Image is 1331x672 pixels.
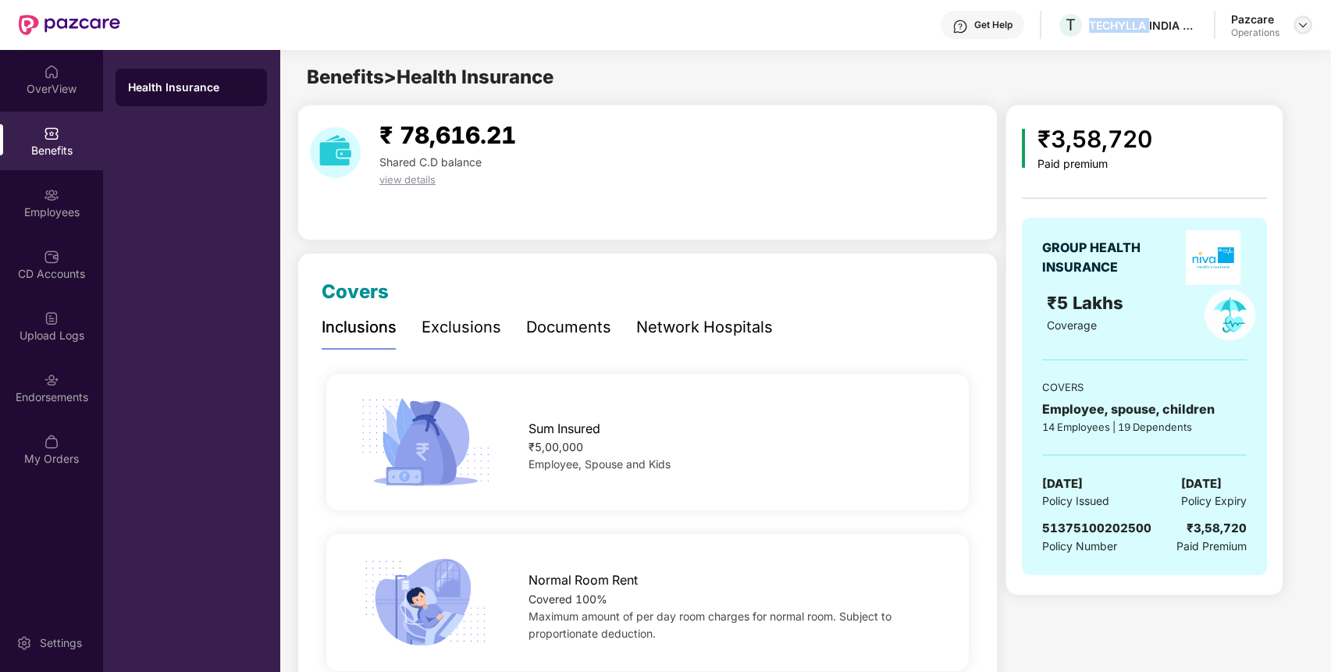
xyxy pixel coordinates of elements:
[1186,230,1240,285] img: insurerLogo
[636,315,773,340] div: Network Hospitals
[528,419,600,439] span: Sum Insured
[1176,538,1247,555] span: Paid Premium
[322,280,389,303] span: Covers
[1181,492,1247,510] span: Policy Expiry
[422,315,501,340] div: Exclusions
[44,187,59,203] img: svg+xml;base64,PHN2ZyBpZD0iRW1wbG95ZWVzIiB4bWxucz0iaHR0cDovL3d3dy53My5vcmcvMjAwMC9zdmciIHdpZHRoPS...
[528,571,638,590] span: Normal Room Rent
[952,19,968,34] img: svg+xml;base64,PHN2ZyBpZD0iSGVscC0zMngzMiIgeG1sbnM9Imh0dHA6Ly93d3cudzMub3JnLzIwMDAvc3ZnIiB3aWR0aD...
[1042,539,1117,553] span: Policy Number
[1037,121,1152,158] div: ₹3,58,720
[1042,521,1151,535] span: 51375100202500
[19,15,120,35] img: New Pazcare Logo
[1231,12,1279,27] div: Pazcare
[1042,475,1083,493] span: [DATE]
[1181,475,1222,493] span: [DATE]
[379,121,516,149] span: ₹ 78,616.21
[974,19,1012,31] div: Get Help
[1205,290,1255,340] img: policyIcon
[1089,18,1198,33] div: TECHYLLA INDIA PRIVATE LIMITED
[128,80,254,95] div: Health Insurance
[1231,27,1279,39] div: Operations
[379,155,482,169] span: Shared C.D balance
[44,64,59,80] img: svg+xml;base64,PHN2ZyBpZD0iSG9tZSIgeG1sbnM9Imh0dHA6Ly93d3cudzMub3JnLzIwMDAvc3ZnIiB3aWR0aD0iMjAiIG...
[1042,492,1109,510] span: Policy Issued
[1037,158,1152,171] div: Paid premium
[44,372,59,388] img: svg+xml;base64,PHN2ZyBpZD0iRW5kb3JzZW1lbnRzIiB4bWxucz0iaHR0cDovL3d3dy53My5vcmcvMjAwMC9zdmciIHdpZH...
[44,126,59,141] img: svg+xml;base64,PHN2ZyBpZD0iQmVuZWZpdHMiIHhtbG5zPSJodHRwOi8vd3d3LnczLm9yZy8yMDAwL3N2ZyIgd2lkdGg9Ij...
[1042,238,1179,277] div: GROUP HEALTH INSURANCE
[526,315,611,340] div: Documents
[35,635,87,651] div: Settings
[1066,16,1076,34] span: T
[355,553,496,651] img: icon
[322,315,397,340] div: Inclusions
[1022,129,1026,168] img: icon
[528,457,671,471] span: Employee, Spouse and Kids
[528,439,940,456] div: ₹5,00,000
[355,393,496,491] img: icon
[1187,519,1247,538] div: ₹3,58,720
[379,173,436,186] span: view details
[1047,293,1128,313] span: ₹5 Lakhs
[1047,318,1097,332] span: Coverage
[1042,379,1247,395] div: COVERS
[528,610,891,640] span: Maximum amount of per day room charges for normal room. Subject to proportionate deduction.
[528,591,940,608] div: Covered 100%
[310,127,361,178] img: download
[44,311,59,326] img: svg+xml;base64,PHN2ZyBpZD0iVXBsb2FkX0xvZ3MiIGRhdGEtbmFtZT0iVXBsb2FkIExvZ3MiIHhtbG5zPSJodHRwOi8vd3...
[1042,419,1247,435] div: 14 Employees | 19 Dependents
[307,66,553,88] span: Benefits > Health Insurance
[1042,400,1247,419] div: Employee, spouse, children
[1297,19,1309,31] img: svg+xml;base64,PHN2ZyBpZD0iRHJvcGRvd24tMzJ4MzIiIHhtbG5zPSJodHRwOi8vd3d3LnczLm9yZy8yMDAwL3N2ZyIgd2...
[44,434,59,450] img: svg+xml;base64,PHN2ZyBpZD0iTXlfT3JkZXJzIiBkYXRhLW5hbWU9Ik15IE9yZGVycyIgeG1sbnM9Imh0dHA6Ly93d3cudz...
[44,249,59,265] img: svg+xml;base64,PHN2ZyBpZD0iQ0RfQWNjb3VudHMiIGRhdGEtbmFtZT0iQ0QgQWNjb3VudHMiIHhtbG5zPSJodHRwOi8vd3...
[16,635,32,651] img: svg+xml;base64,PHN2ZyBpZD0iU2V0dGluZy0yMHgyMCIgeG1sbnM9Imh0dHA6Ly93d3cudzMub3JnLzIwMDAvc3ZnIiB3aW...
